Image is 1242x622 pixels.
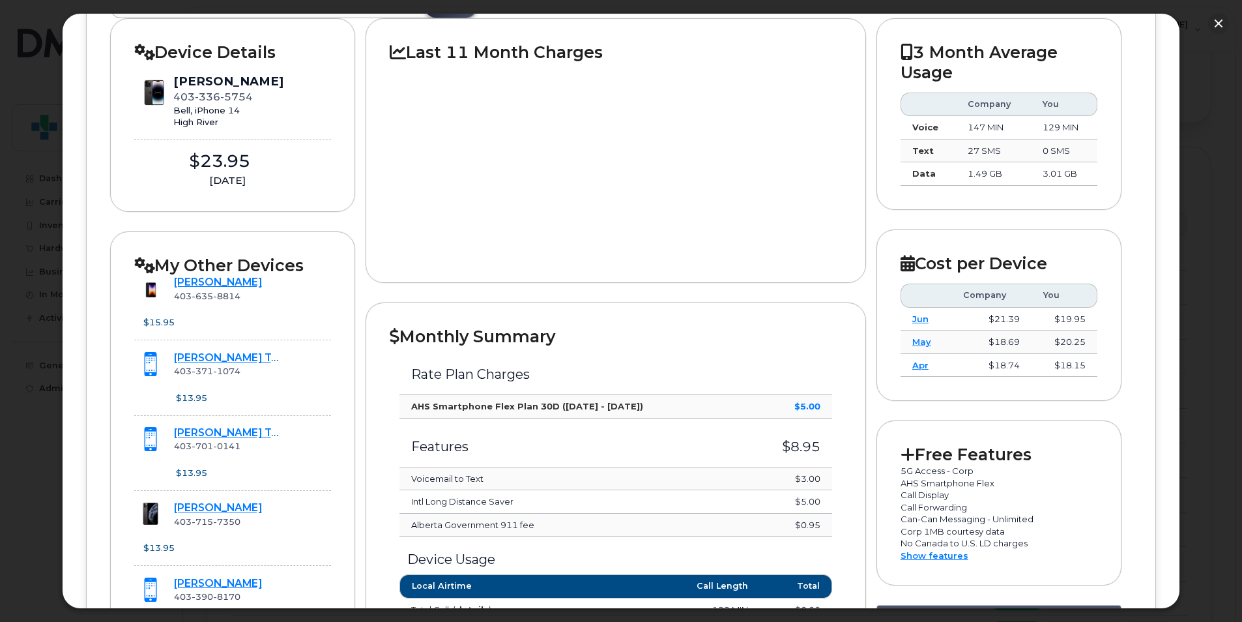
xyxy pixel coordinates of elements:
a: [PERSON_NAME] Test18 [174,426,303,439]
p: Call Forwarding [901,501,1097,514]
td: $20.25 [1032,331,1097,354]
span: 403 [174,291,240,301]
td: Voicemail to Text [399,467,747,491]
span: 403 [174,591,240,602]
h2: Cost per Device [901,254,1097,273]
p: AHS Smartphone Flex [901,477,1097,490]
span: 8170 [213,591,240,602]
a: Show features [901,550,968,561]
p: Call Display [901,489,1097,501]
td: $21.39 [951,308,1032,331]
a: Apr [912,360,929,370]
td: $3.00 [747,467,831,491]
td: $18.74 [951,354,1032,378]
td: $0.00 [760,599,832,622]
h2: My Other Devices [134,256,331,275]
td: $0.95 [747,514,831,537]
a: [PERSON_NAME] [174,577,262,589]
td: Intl Long Distance Saver [399,490,747,514]
a: [PERSON_NAME] Test 11 [174,351,306,364]
td: Total Calls [399,599,580,622]
p: Can-Can Messaging - Unlimited [901,513,1097,526]
th: Company [951,284,1032,307]
span: 8814 [213,291,240,301]
h3: Device Usage [399,552,832,567]
a: [PERSON_NAME] [174,501,262,514]
a: details [455,604,489,615]
strong: AHS Smartphone Flex Plan 30D ([DATE] - [DATE]) [411,401,643,411]
td: $19.95 [1032,308,1097,331]
p: Corp 1MB courtesy data [901,526,1097,538]
td: $5.00 [747,490,831,514]
span: 403 [174,441,240,451]
p: No Canada to U.S. LD charges [901,537,1097,550]
th: Call Length [580,574,760,598]
a: [PERSON_NAME] [174,276,262,288]
p: 5G Access - Corp [901,465,1097,477]
td: 122 MIN [580,599,760,622]
h2: Free Features [901,445,1097,464]
span: ( ) [453,604,491,615]
td: $18.69 [951,331,1032,354]
h2: Monthly Summary [390,327,842,346]
span: 403 [174,366,240,376]
span: 7350 [213,516,240,527]
h3: Rate Plan Charges [411,367,820,381]
h3: $8.95 [759,439,820,454]
span: 1074 [213,366,240,376]
span: 403 [174,516,240,527]
td: $18.15 [1032,354,1097,378]
h3: Features [411,439,736,454]
td: Alberta Government 911 fee [399,514,747,537]
a: Jun [912,314,929,324]
strong: $5.00 [794,401,820,411]
span: 0141 [213,441,240,451]
a: May [912,336,931,347]
th: Total [760,574,832,598]
th: You [1032,284,1097,307]
th: Local Airtime [399,574,580,598]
